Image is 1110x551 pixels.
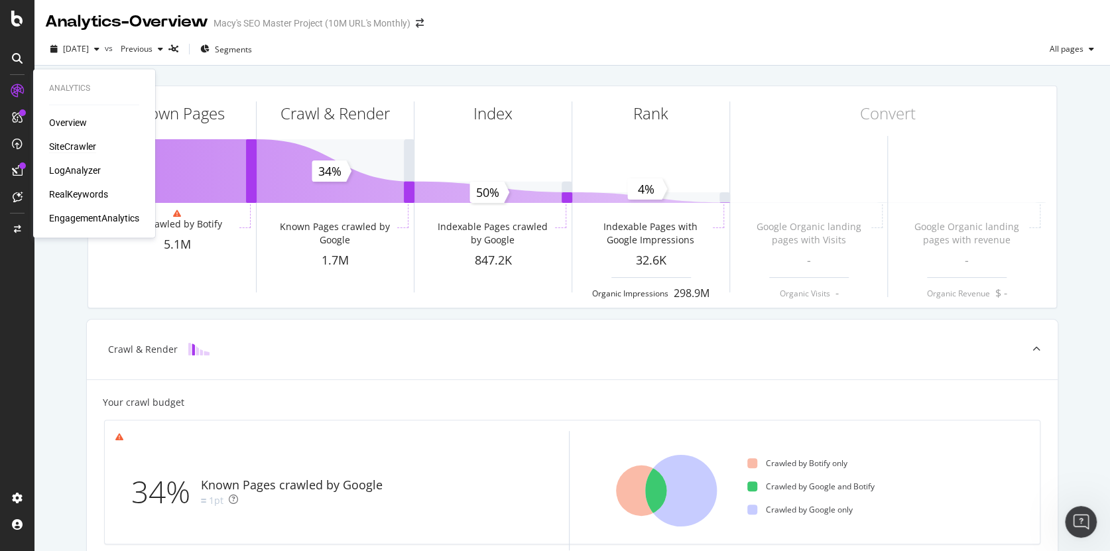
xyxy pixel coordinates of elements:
[115,38,168,60] button: Previous
[49,188,108,201] a: RealKeywords
[280,102,390,125] div: Crawl & Render
[414,252,572,269] div: 847.2K
[633,102,668,125] div: Rank
[45,38,105,60] button: [DATE]
[674,286,709,301] div: 298.9M
[115,43,153,54] span: Previous
[99,236,256,253] div: 5.1M
[131,102,225,125] div: Known Pages
[201,499,206,503] img: Equal
[257,252,414,269] div: 1.7M
[49,140,96,153] a: SiteCrawler
[433,220,552,247] div: Indexable Pages crawled by Google
[747,481,874,492] div: Crawled by Google and Botify
[49,164,101,177] a: LogAnalyzer
[747,458,847,469] div: Crawled by Botify only
[275,220,394,247] div: Known Pages crawled by Google
[45,11,208,33] div: Analytics - Overview
[1044,43,1083,54] span: All pages
[105,42,115,54] span: vs
[195,38,257,60] button: Segments
[592,288,668,299] div: Organic Impressions
[108,343,178,356] div: Crawl & Render
[117,217,222,231] div: Pages crawled by Botify
[473,102,513,125] div: Index
[63,43,89,54] span: 2025 Sep. 4th
[103,396,184,409] div: Your crawl budget
[131,470,201,514] div: 34%
[49,83,139,94] div: Analytics
[572,252,729,269] div: 32.6K
[416,19,424,28] div: arrow-right-arrow-left
[209,494,223,507] div: 1pt
[1044,38,1099,60] button: All pages
[215,44,252,55] span: Segments
[188,343,210,355] img: block-icon
[591,220,709,247] div: Indexable Pages with Google Impressions
[201,477,383,494] div: Known Pages crawled by Google
[49,116,87,129] a: Overview
[49,212,139,225] a: EngagementAnalytics
[747,504,852,515] div: Crawled by Google only
[214,17,410,30] div: Macy's SEO Master Project (10M URL's Monthly)
[1065,506,1097,538] iframe: Intercom live chat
